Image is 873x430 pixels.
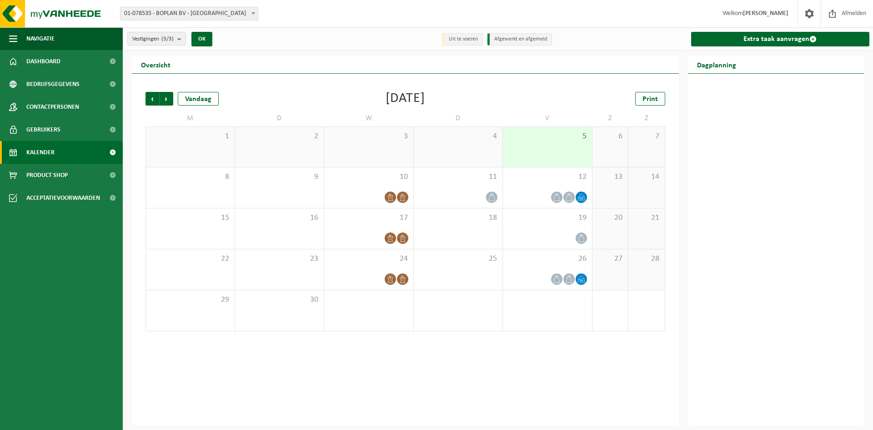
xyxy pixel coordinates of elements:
span: 27 [597,254,624,264]
span: 3 [329,132,409,142]
span: 21 [633,213,660,223]
td: V [503,110,592,126]
span: 4 [418,132,498,142]
span: Contactpersonen [26,96,79,118]
span: 6 [597,132,624,142]
span: Volgende [160,92,173,106]
li: Afgewerkt en afgemeld [487,33,552,46]
span: 17 [329,213,409,223]
div: Vandaag [178,92,219,106]
span: Product Shop [26,164,68,187]
div: [DATE] [386,92,425,106]
span: 15 [151,213,230,223]
span: Vestigingen [132,32,174,46]
td: M [145,110,235,126]
a: Print [635,92,665,106]
span: 30 [240,295,320,305]
span: 14 [633,172,660,182]
span: 25 [418,254,498,264]
td: W [324,110,414,126]
span: 7 [633,132,660,142]
span: 9 [240,172,320,182]
span: Vorige [145,92,159,106]
span: 29 [151,295,230,305]
span: 24 [329,254,409,264]
span: 26 [507,254,587,264]
span: 19 [507,213,587,223]
td: Z [592,110,629,126]
count: (3/3) [161,36,174,42]
span: 2 [240,132,320,142]
td: D [235,110,325,126]
span: Navigatie [26,27,55,50]
span: Acceptatievoorwaarden [26,187,100,209]
span: Gebruikers [26,118,60,141]
td: D [414,110,503,126]
span: 11 [418,172,498,182]
span: 12 [507,172,587,182]
span: 1 [151,132,230,142]
span: 20 [597,213,624,223]
span: Dashboard [26,50,60,73]
span: Print [642,96,658,103]
span: 13 [597,172,624,182]
span: Bedrijfsgegevens [26,73,80,96]
span: 28 [633,254,660,264]
td: Z [628,110,665,126]
span: 10 [329,172,409,182]
strong: [PERSON_NAME] [743,10,788,17]
button: OK [191,32,212,46]
span: 22 [151,254,230,264]
span: 8 [151,172,230,182]
span: 18 [418,213,498,223]
span: 23 [240,254,320,264]
a: Extra taak aanvragen [691,32,870,46]
button: Vestigingen(3/3) [127,32,186,46]
h2: Overzicht [132,56,180,73]
h2: Dagplanning [688,56,745,73]
span: 01-078535 - BOPLAN BV - MOORSELE [120,7,258,20]
li: Uit te voeren [442,33,483,46]
span: Kalender [26,141,55,164]
span: 16 [240,213,320,223]
span: 5 [507,132,587,142]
